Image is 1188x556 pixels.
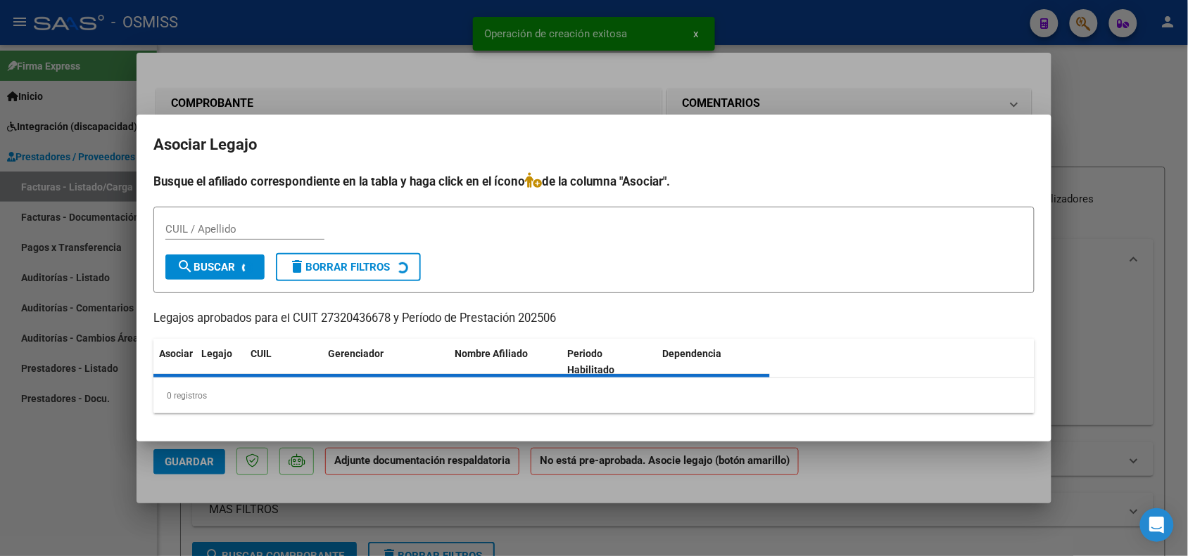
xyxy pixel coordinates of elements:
datatable-header-cell: Gerenciador [322,339,449,385]
span: CUIL [251,348,272,359]
mat-icon: search [177,258,194,275]
span: Borrar Filtros [289,261,390,273]
span: Legajo [201,348,232,359]
div: 0 registros [153,378,1035,413]
div: Open Intercom Messenger [1140,508,1174,542]
span: Asociar [159,348,193,359]
datatable-header-cell: Asociar [153,339,196,385]
span: Periodo Habilitado [568,348,615,375]
datatable-header-cell: Legajo [196,339,245,385]
button: Borrar Filtros [276,253,421,281]
datatable-header-cell: Periodo Habilitado [562,339,657,385]
span: Nombre Afiliado [455,348,528,359]
datatable-header-cell: CUIL [245,339,322,385]
span: Gerenciador [328,348,384,359]
mat-icon: delete [289,258,305,275]
button: Buscar [165,254,265,280]
h4: Busque el afiliado correspondiente en la tabla y haga click en el ícono de la columna "Asociar". [153,172,1035,190]
datatable-header-cell: Dependencia [657,339,771,385]
h2: Asociar Legajo [153,131,1035,158]
p: Legajos aprobados para el CUIT 27320436678 y Período de Prestación 202506 [153,310,1035,328]
span: Dependencia [663,348,722,359]
span: Buscar [177,261,235,273]
datatable-header-cell: Nombre Afiliado [449,339,562,385]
